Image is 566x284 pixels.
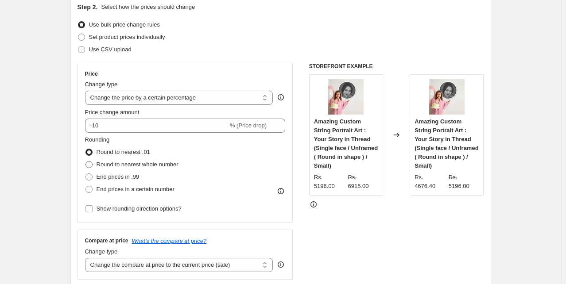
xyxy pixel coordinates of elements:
[415,173,445,191] div: Rs. 4676.40
[97,173,140,180] span: End prices in .99
[429,79,465,115] img: thread-art-demo-image-prtraitspider_80x.jpg
[85,119,228,133] input: -15
[85,70,98,77] h3: Price
[97,149,150,155] span: Round to nearest .01
[348,173,378,191] strike: Rs. 6915.00
[328,79,364,115] img: thread-art-demo-image-prtraitspider_80x.jpg
[230,122,267,129] span: % (Price drop)
[449,173,479,191] strike: Rs. 5196.00
[78,3,98,12] h2: Step 2.
[85,248,118,255] span: Change type
[97,205,182,212] span: Show rounding direction options?
[415,118,478,169] span: Amazing Custom String Portrait Art : Your Story in Thread (Single face / Unframed ( Round in shap...
[314,173,345,191] div: Rs. 5196.00
[97,161,178,168] span: Round to nearest whole number
[89,21,160,28] span: Use bulk price change rules
[314,118,378,169] span: Amazing Custom String Portrait Art : Your Story in Thread (Single face / Unframed ( Round in shap...
[276,93,285,102] div: help
[85,81,118,88] span: Change type
[276,260,285,269] div: help
[89,34,165,40] span: Set product prices individually
[85,237,128,244] h3: Compare at price
[97,186,174,192] span: End prices in a certain number
[85,136,110,143] span: Rounding
[101,3,195,12] p: Select how the prices should change
[89,46,132,53] span: Use CSV upload
[132,238,207,244] button: What's the compare at price?
[85,109,140,115] span: Price change amount
[309,63,484,70] h6: STOREFRONT EXAMPLE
